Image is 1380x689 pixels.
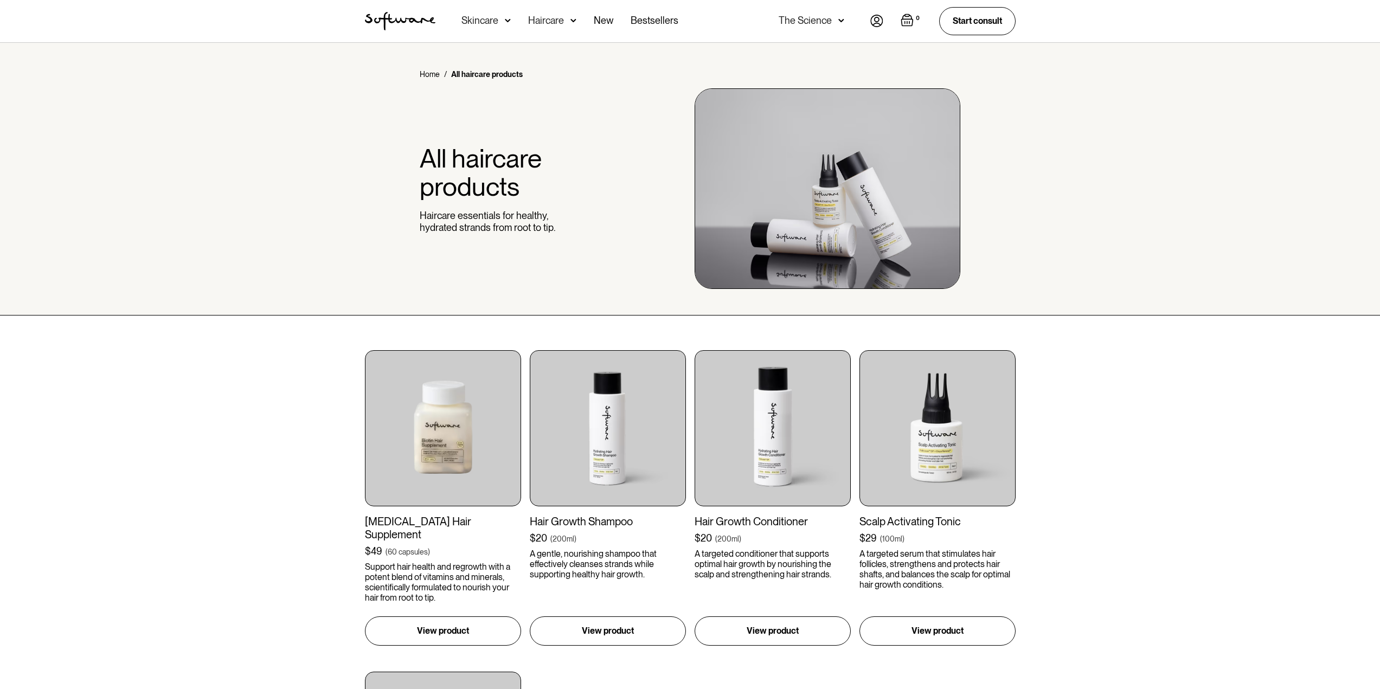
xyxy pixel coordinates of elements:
div: 100ml [882,533,902,544]
img: arrow down [505,15,511,26]
div: All haircare products [451,69,523,80]
div: ( [880,533,882,544]
div: ) [428,546,430,557]
a: Home [420,69,440,80]
div: $20 [695,532,712,544]
p: View product [417,624,469,638]
img: Software Logo [365,12,435,30]
img: arrow down [838,15,844,26]
div: $29 [859,532,877,544]
p: A targeted conditioner that supports optimal hair growth by nourishing the scalp and strengthenin... [695,549,851,580]
a: Scalp Activating Tonic$29(100ml)A targeted serum that stimulates hair follicles, strengthens and ... [859,350,1016,645]
p: View product [912,624,964,638]
div: $49 [365,545,382,557]
p: A targeted serum that stimulates hair follicles, strengthens and protects hair shafts, and balanc... [859,549,1016,590]
p: Support hair health and regrowth with a potent blend of vitamins and minerals, scientifically for... [365,562,521,603]
div: Skincare [461,15,498,26]
div: ( [715,533,717,544]
h1: All haircare products [420,144,576,202]
div: Hair Growth Conditioner [695,515,851,528]
p: Haircare essentials for healthy, hydrated strands from root to tip. [420,210,576,233]
div: ) [739,533,741,544]
div: Scalp Activating Tonic [859,515,1016,528]
div: ( [550,533,553,544]
div: ) [574,533,576,544]
a: home [365,12,435,30]
a: Hair Growth Conditioner$20(200ml)A targeted conditioner that supports optimal hair growth by nour... [695,350,851,645]
div: / [444,69,447,80]
div: 60 capsules [388,546,428,557]
div: ( [386,546,388,557]
div: Haircare [528,15,564,26]
p: View product [582,624,634,638]
a: [MEDICAL_DATA] Hair Supplement$49(60 capsules)Support hair health and regrowth with a potent blen... [365,350,521,645]
p: View product [747,624,799,638]
a: Hair Growth Shampoo$20(200ml)A gentle, nourishing shampoo that effectively cleanses strands while... [530,350,686,645]
div: 0 [914,14,922,23]
div: The Science [779,15,832,26]
div: 200ml [717,533,739,544]
div: [MEDICAL_DATA] Hair Supplement [365,515,521,541]
img: arrow down [570,15,576,26]
div: 200ml [553,533,574,544]
div: ) [902,533,904,544]
a: Open empty cart [901,14,922,29]
div: Hair Growth Shampoo [530,515,686,528]
p: A gentle, nourishing shampoo that effectively cleanses strands while supporting healthy hair growth. [530,549,686,580]
div: $20 [530,532,547,544]
a: Start consult [939,7,1016,35]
